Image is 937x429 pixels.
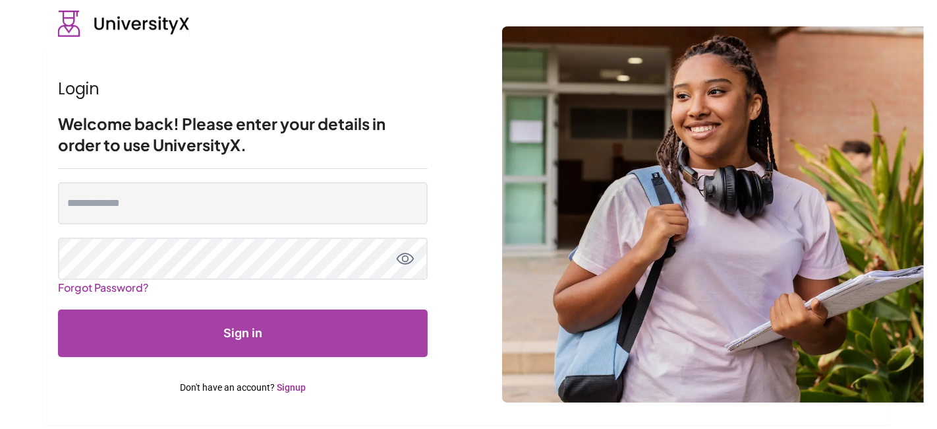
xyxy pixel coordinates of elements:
[277,382,306,393] a: Signup
[502,26,924,403] img: login background
[396,249,414,268] button: toggle password view
[58,11,190,37] img: UniversityX logo
[58,381,428,394] p: Don't have an account?
[58,275,148,300] a: Forgot Password?
[58,113,428,155] h2: Welcome back! Please enter your details in order to use UniversityX.
[58,310,428,357] button: Submit form
[58,79,428,100] h1: Login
